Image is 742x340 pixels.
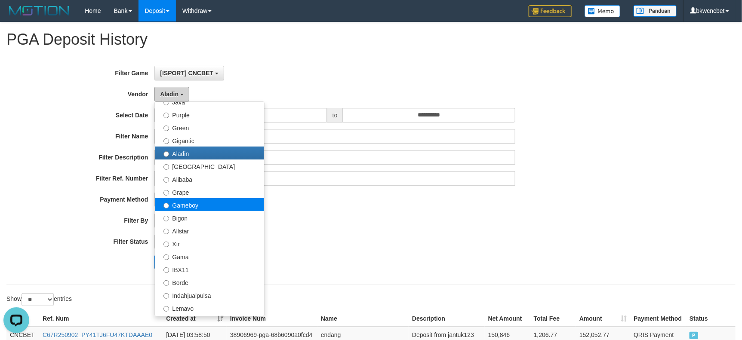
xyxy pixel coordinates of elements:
[163,190,169,196] input: Grape
[43,331,152,338] a: C67R250902_PY41TJ6FU47KTDAAAE0
[227,311,317,327] th: Invoice Num
[155,314,264,327] label: Gogogoy
[39,311,163,327] th: Ref. Num
[686,311,736,327] th: Status
[163,126,169,131] input: Green
[529,5,572,17] img: Feedback.jpg
[3,3,29,29] button: Open LiveChat chat widget
[163,177,169,183] input: Alibaba
[317,311,409,327] th: Name
[163,113,169,118] input: Purple
[163,216,169,221] input: Bigon
[155,198,264,211] label: Gameboy
[163,229,169,234] input: Allstar
[163,311,227,327] th: Created at: activate to sort column ascending
[409,311,485,327] th: Description
[163,100,169,105] input: Java
[22,293,54,306] select: Showentries
[6,4,72,17] img: MOTION_logo.png
[163,293,169,299] input: Indahjualpulsa
[155,108,264,121] label: Purple
[155,211,264,224] label: Bigon
[155,185,264,198] label: Grape
[155,224,264,237] label: Allstar
[634,5,677,17] img: panduan.png
[160,70,213,77] span: [ISPORT] CNCBET
[155,237,264,250] label: Xtr
[690,332,698,339] span: PAID
[155,263,264,276] label: IBX11
[163,164,169,170] input: [GEOGRAPHIC_DATA]
[155,159,264,172] label: [GEOGRAPHIC_DATA]
[155,172,264,185] label: Alibaba
[163,280,169,286] input: Borde
[155,301,264,314] label: Lemavo
[530,311,576,327] th: Total Fee
[163,254,169,260] input: Gama
[6,31,736,48] h1: PGA Deposit History
[630,311,686,327] th: Payment Method
[163,203,169,208] input: Gameboy
[163,242,169,247] input: Xtr
[585,5,621,17] img: Button%20Memo.svg
[154,66,224,80] button: [ISPORT] CNCBET
[485,311,530,327] th: Net Amount
[327,108,343,123] span: to
[155,134,264,147] label: Gigantic
[6,293,72,306] label: Show entries
[163,267,169,273] input: IBX11
[154,87,189,101] button: Aladin
[576,311,630,327] th: Amount: activate to sort column ascending
[155,276,264,288] label: Borde
[163,151,169,157] input: Aladin
[163,306,169,312] input: Lemavo
[155,250,264,263] label: Gama
[155,288,264,301] label: Indahjualpulsa
[155,147,264,159] label: Aladin
[160,91,179,98] span: Aladin
[155,121,264,134] label: Green
[163,138,169,144] input: Gigantic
